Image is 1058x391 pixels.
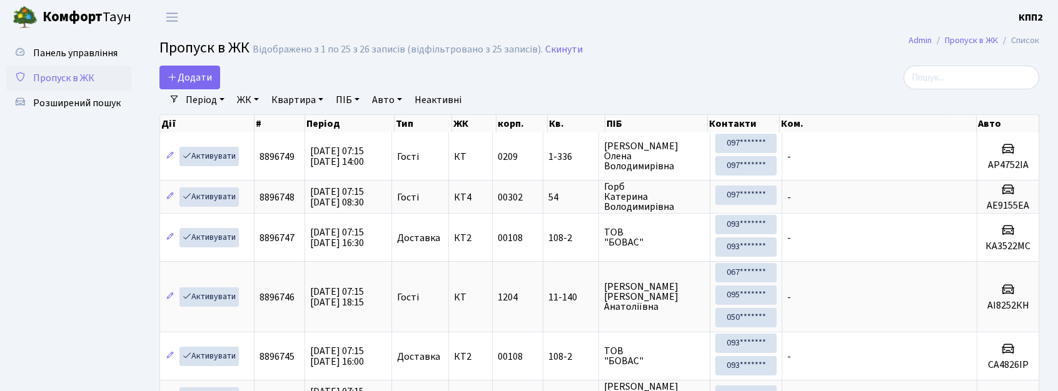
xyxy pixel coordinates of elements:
span: 00108 [498,350,523,364]
a: ЖК [232,89,264,111]
th: Контакти [708,115,780,132]
span: [DATE] 07:15 [DATE] 14:00 [310,144,364,169]
span: 8896745 [259,350,295,364]
h5: АЕ9155ЕА [982,200,1034,212]
span: КТ [454,292,486,302]
nav: breadcrumb [890,27,1058,54]
a: Пропуск в ЖК [6,66,131,91]
h5: КА3522МС [982,240,1034,252]
th: Авто [977,115,1039,132]
span: 1-336 [548,152,593,162]
a: ПІБ [331,89,365,111]
span: ТОВ "БОВАС" [604,346,705,366]
th: ПІБ [605,115,708,132]
span: [PERSON_NAME] Олена Володимирівна [604,141,705,171]
span: КТ4 [454,192,486,202]
span: [DATE] 07:15 [DATE] 16:30 [310,225,364,250]
span: 00302 [498,191,523,204]
span: Таун [43,7,131,28]
h5: СА4826ІР [982,359,1034,371]
span: Доставка [397,233,440,243]
span: 54 [548,192,593,202]
button: Переключити навігацію [156,7,188,27]
span: [DATE] 07:15 [DATE] 18:15 [310,285,364,309]
span: Гості [397,292,419,302]
span: КТ [454,152,486,162]
a: Активувати [179,347,239,366]
th: # [254,115,305,132]
span: Пропуск в ЖК [159,37,249,59]
a: Період [181,89,229,111]
b: Комфорт [43,7,103,27]
img: logo.png [13,5,38,30]
li: Список [998,34,1039,47]
span: Розширений пошук [33,96,121,110]
a: Панель управління [6,41,131,66]
th: Ком. [780,115,977,132]
span: [PERSON_NAME] [PERSON_NAME] Анатоліївна [604,282,705,312]
span: - [787,150,791,164]
span: - [787,191,791,204]
a: Активувати [179,147,239,166]
span: Гості [397,152,419,162]
span: Додати [168,71,212,84]
th: Тип [395,115,452,132]
span: 8896747 [259,231,295,245]
span: 00108 [498,231,523,245]
h5: АІ8252КН [982,300,1034,312]
span: Горб Катерина Володимирівна [604,182,705,212]
span: - [787,290,791,304]
span: 8896749 [259,150,295,164]
span: 1204 [498,290,518,304]
a: Квартира [266,89,328,111]
a: Неактивні [410,89,466,111]
a: КПП2 [1019,10,1043,25]
a: Активувати [179,187,239,207]
span: 11-140 [548,292,593,302]
th: ЖК [452,115,496,132]
span: [DATE] 07:15 [DATE] 16:00 [310,344,364,369]
span: 8896748 [259,191,295,204]
th: Кв. [548,115,605,132]
span: - [787,350,791,364]
a: Пропуск в ЖК [945,34,998,47]
span: Пропуск в ЖК [33,71,94,85]
input: Пошук... [904,66,1039,89]
h5: AP4752IA [982,159,1034,171]
a: Розширений пошук [6,91,131,116]
a: Admin [909,34,932,47]
a: Скинути [545,44,583,56]
span: ТОВ "БОВАС" [604,227,705,247]
th: Дії [160,115,254,132]
span: Доставка [397,352,440,362]
th: Період [305,115,395,132]
span: Гості [397,192,419,202]
a: Додати [159,66,220,89]
span: 0209 [498,150,518,164]
span: 8896746 [259,290,295,304]
a: Активувати [179,287,239,307]
span: 108-2 [548,233,593,243]
span: - [787,231,791,245]
span: КТ2 [454,352,486,362]
a: Активувати [179,228,239,247]
a: Авто [367,89,407,111]
span: КТ2 [454,233,486,243]
span: 108-2 [548,352,593,362]
div: Відображено з 1 по 25 з 26 записів (відфільтровано з 25 записів). [253,44,543,56]
span: Панель управління [33,46,118,60]
span: [DATE] 07:15 [DATE] 08:30 [310,185,364,209]
th: корп. [496,115,548,132]
b: КПП2 [1019,11,1043,24]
